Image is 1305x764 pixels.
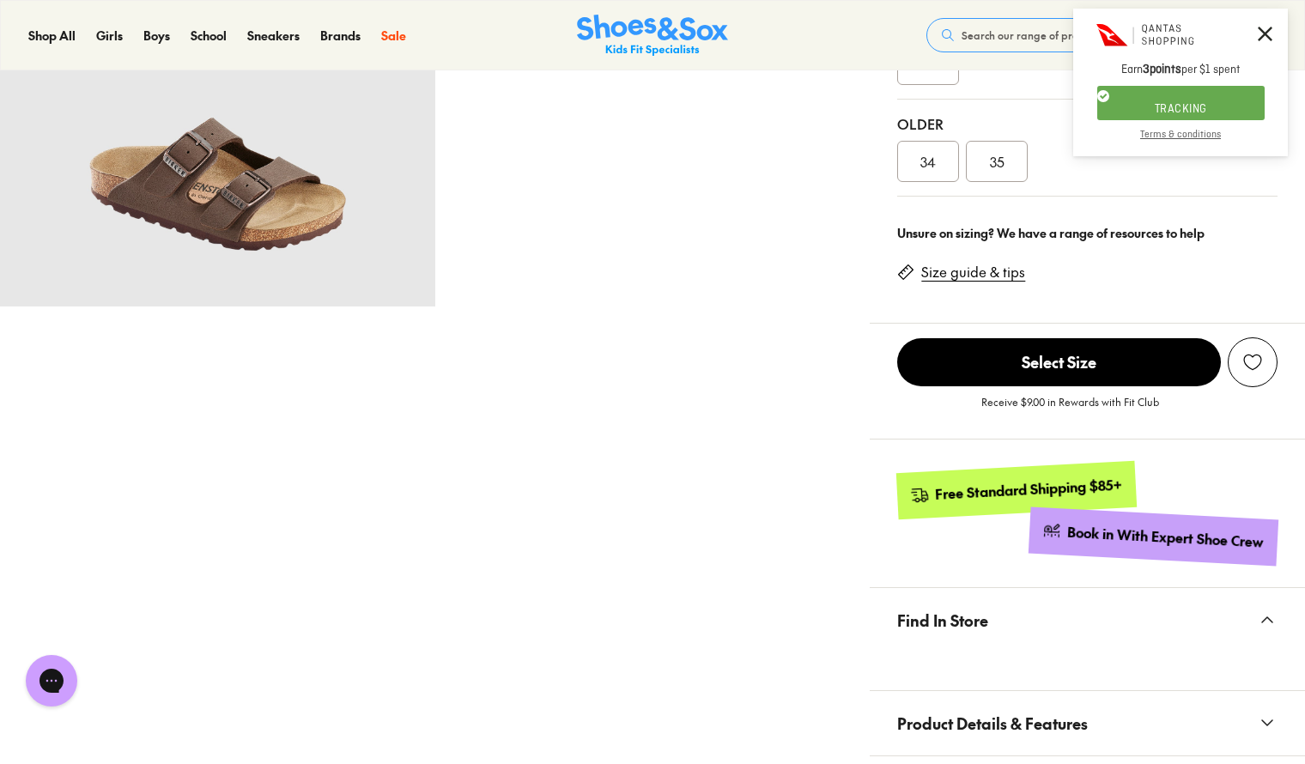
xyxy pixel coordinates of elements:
[191,27,227,44] span: School
[577,15,728,57] img: SNS_Logo_Responsive.svg
[870,588,1305,652] button: Find In Store
[981,394,1159,425] p: Receive $9.00 in Rewards with Fit Club
[935,475,1123,503] div: Free Standard Shipping $85+
[28,27,76,45] a: Shop All
[897,698,1088,749] span: Product Details & Features
[1073,129,1288,156] a: Terms & conditions
[1097,86,1265,120] button: TRACKING
[962,27,1103,43] span: Search our range of products
[926,18,1174,52] button: Search our range of products
[897,338,1221,386] span: Select Size
[1228,337,1278,387] button: Add to Wishlist
[381,27,406,44] span: Sale
[143,27,170,44] span: Boys
[28,27,76,44] span: Shop All
[17,649,86,712] iframe: Gorgias live chat messenger
[990,151,1005,172] span: 35
[870,691,1305,755] button: Product Details & Features
[1067,523,1265,552] div: Book in With Expert Shoe Crew
[897,337,1221,387] button: Select Size
[320,27,361,45] a: Brands
[896,461,1137,519] a: Free Standard Shipping $85+
[897,652,1278,670] iframe: Find in Store
[1029,506,1278,566] a: Book in With Expert Shoe Crew
[143,27,170,45] a: Boys
[897,595,988,646] span: Find In Store
[1143,62,1181,77] strong: 3 points
[96,27,123,45] a: Girls
[320,27,361,44] span: Brands
[381,27,406,45] a: Sale
[897,113,1278,134] div: Older
[247,27,300,44] span: Sneakers
[1073,62,1288,86] p: Earn per $1 spent
[96,27,123,44] span: Girls
[577,15,728,57] a: Shoes & Sox
[920,151,936,172] span: 34
[921,263,1025,282] a: Size guide & tips
[247,27,300,45] a: Sneakers
[897,224,1278,242] div: Unsure on sizing? We have a range of resources to help
[191,27,227,45] a: School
